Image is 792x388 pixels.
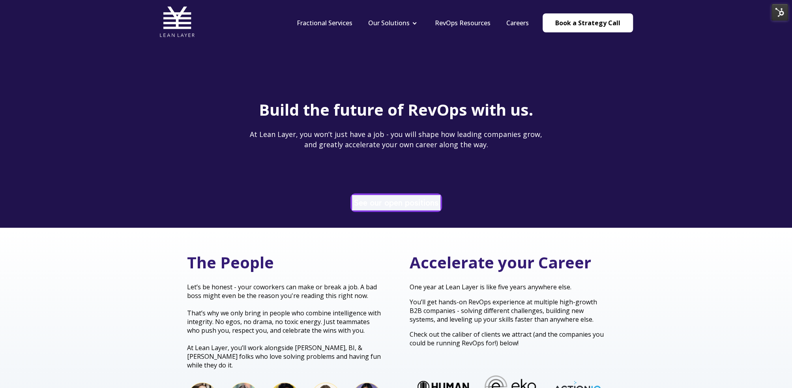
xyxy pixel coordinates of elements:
[410,283,605,291] p: One year at Lean Layer is like five years anywhere else.
[506,19,529,27] a: Careers
[352,195,440,210] a: See our open positions
[187,343,381,369] span: At Lean Layer, you’ll work alongside [PERSON_NAME], BI, & [PERSON_NAME] folks who love solving pr...
[187,251,274,273] span: The People
[771,4,788,21] img: HubSpot Tools Menu Toggle
[410,330,605,347] p: Check out the caliber of clients we attract (and the companies you could be running RevOps for!) ...
[543,13,633,32] a: Book a Strategy Call
[410,251,591,273] span: Accelerate your Career
[435,19,491,27] a: RevOps Resources
[289,19,537,27] div: Navigation Menu
[410,298,605,324] p: You’ll get hands-on RevOps experience at multiple high-growth B2B companies - solving different c...
[297,19,352,27] a: Fractional Services
[368,19,410,27] a: Our Solutions
[187,309,381,335] span: That’s why we only bring in people who combine intelligence with integrity. No egos, no drama, no...
[259,99,533,120] span: Build the future of RevOps with us.
[159,4,195,39] img: Lean Layer Logo
[250,129,542,149] span: At Lean Layer, you won’t just have a job - you will shape how leading companies grow, and greatly...
[187,283,377,300] span: Let’s be honest - your coworkers can make or break a job. A bad boss might even be the reason you...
